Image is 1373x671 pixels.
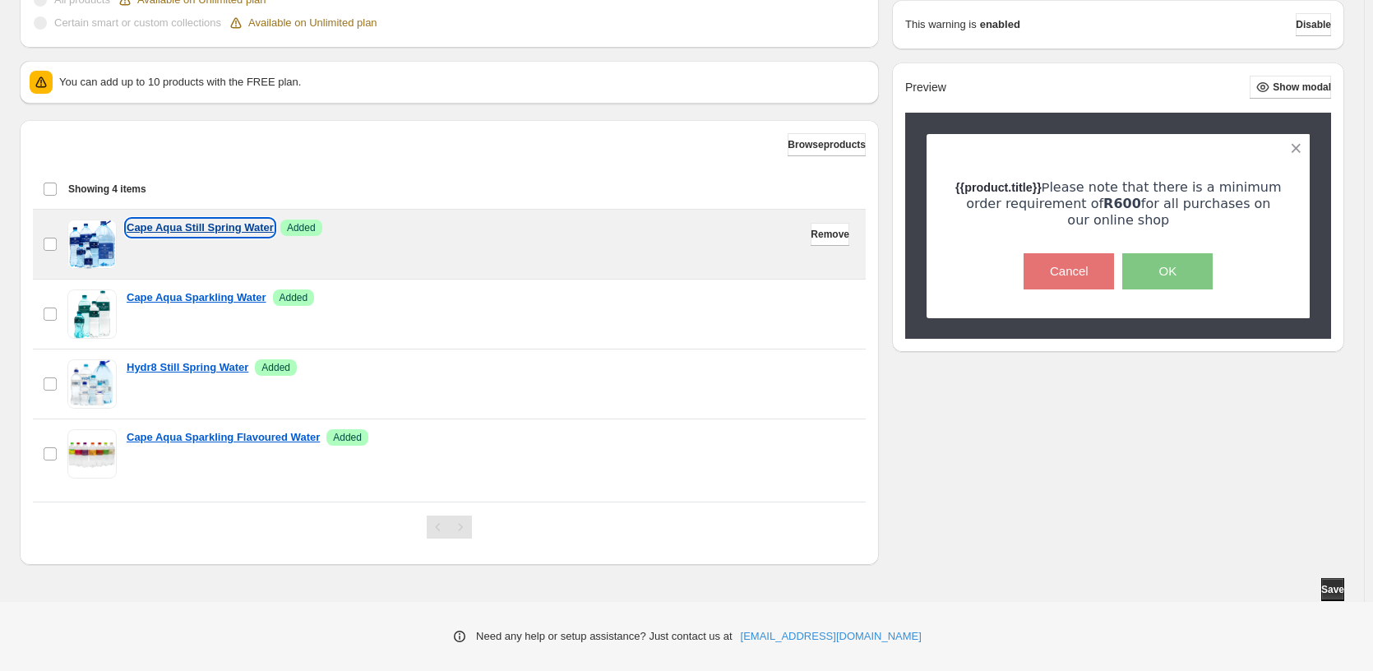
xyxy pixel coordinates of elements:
span: Added [333,431,362,444]
button: OK [1122,253,1213,289]
p: This warning is [905,16,977,33]
span: Added [280,291,308,304]
p: You can add up to 10 products with the FREE plan. [59,74,869,90]
span: Added [287,221,316,234]
strong: {{product.title}} [955,181,1042,194]
p: Certain smart or custom collections [54,15,221,31]
a: Cape Aqua Sparkling Water [127,289,266,306]
a: Hydr8 Still Spring Water [127,359,248,376]
span: Showing 4 items [68,183,146,196]
span: Save [1321,583,1344,596]
button: Remove [811,223,849,246]
nav: Pagination [427,516,472,539]
span: Added [261,361,290,374]
span: Browse products [788,138,866,151]
p: P [955,179,1282,229]
div: Available on Unlimited plan [228,15,377,31]
strong: R600 [1103,196,1141,211]
button: Disable [1296,13,1331,36]
h2: Preview [905,81,946,95]
strong: enabled [980,16,1020,33]
a: Cape Aqua Still Spring Water [127,220,274,236]
span: Remove [811,228,849,241]
img: Cape Aqua Still Spring Water [68,220,117,269]
button: Browseproducts [788,133,866,156]
span: Show modal [1273,81,1331,94]
button: Cancel [1024,253,1114,289]
button: Save [1321,578,1344,601]
a: Cape Aqua Sparkling Flavoured Water [127,429,320,446]
span: Disable [1296,18,1331,31]
button: Show modal [1250,76,1331,99]
img: Hydr8 Still Spring Water [68,359,115,409]
span: lease note that there is a minimum order requirement of for all purchases on our online shop [966,179,1286,228]
a: [EMAIL_ADDRESS][DOMAIN_NAME] [741,628,922,645]
img: Cape Aqua Sparkling Flavoured Water [68,429,115,479]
